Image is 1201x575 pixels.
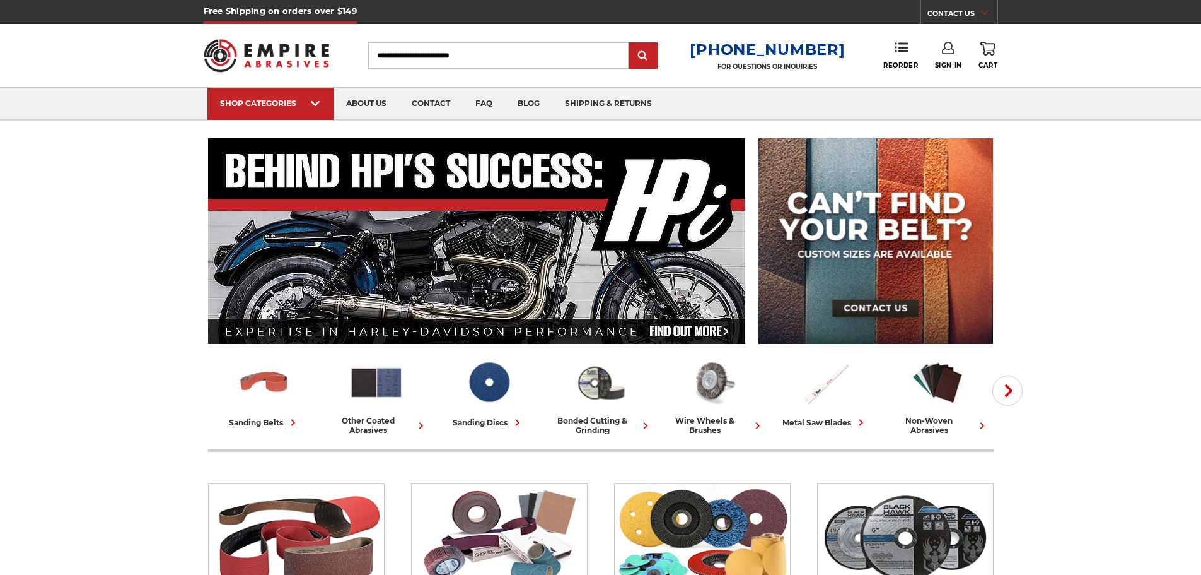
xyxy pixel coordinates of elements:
div: SHOP CATEGORIES [220,98,321,108]
a: about us [334,88,399,120]
span: Reorder [883,61,918,69]
img: Sanding Belts [236,355,292,410]
div: sanding belts [229,416,299,429]
div: wire wheels & brushes [662,416,764,435]
a: faq [463,88,505,120]
div: other coated abrasives [325,416,427,435]
a: [PHONE_NUMBER] [690,40,845,59]
img: Banner for an interview featuring Horsepower Inc who makes Harley performance upgrades featured o... [208,138,746,344]
img: promo banner for custom belts. [758,138,993,344]
img: Sanding Discs [461,355,516,410]
a: blog [505,88,552,120]
a: shipping & returns [552,88,664,120]
a: bonded cutting & grinding [550,355,652,435]
div: metal saw blades [782,416,867,429]
a: sanding discs [438,355,540,429]
img: Empire Abrasives [204,31,330,80]
a: Cart [978,42,997,69]
a: non-woven abrasives [886,355,989,435]
img: Wire Wheels & Brushes [685,355,741,410]
img: Non-woven Abrasives [910,355,965,410]
a: wire wheels & brushes [662,355,764,435]
div: non-woven abrasives [886,416,989,435]
div: bonded cutting & grinding [550,416,652,435]
a: metal saw blades [774,355,876,429]
span: Cart [978,61,997,69]
a: Reorder [883,42,918,69]
p: FOR QUESTIONS OR INQUIRIES [690,62,845,71]
span: Sign In [935,61,962,69]
a: other coated abrasives [325,355,427,435]
button: Next [992,376,1023,406]
img: Other Coated Abrasives [349,355,404,410]
div: sanding discs [453,416,524,429]
a: contact [399,88,463,120]
img: Bonded Cutting & Grinding [573,355,629,410]
a: CONTACT US [927,6,997,24]
input: Submit [630,44,656,69]
a: sanding belts [213,355,315,429]
img: Metal Saw Blades [798,355,853,410]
